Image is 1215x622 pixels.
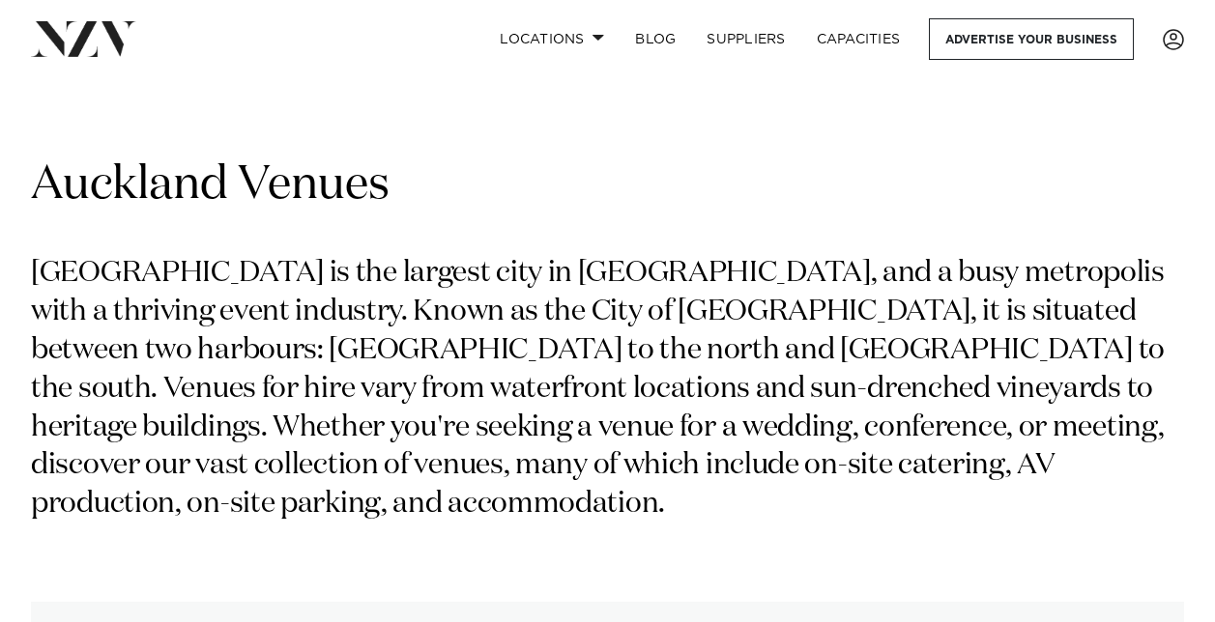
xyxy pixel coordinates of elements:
p: [GEOGRAPHIC_DATA] is the largest city in [GEOGRAPHIC_DATA], and a busy metropolis with a thriving... [31,255,1184,524]
a: Advertise your business [929,18,1134,60]
h1: Auckland Venues [31,155,1184,216]
a: Capacities [801,18,916,60]
a: Locations [484,18,620,60]
a: BLOG [620,18,691,60]
img: nzv-logo.png [31,21,136,56]
a: SUPPLIERS [691,18,800,60]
